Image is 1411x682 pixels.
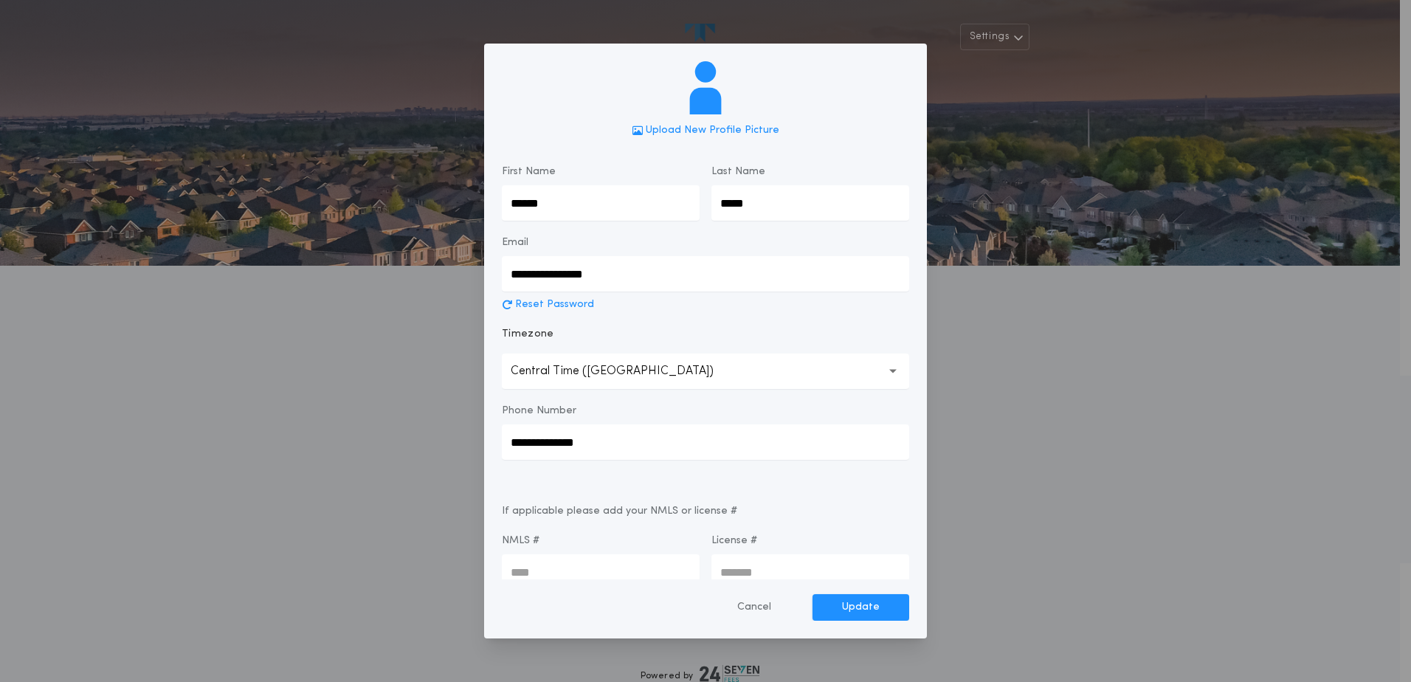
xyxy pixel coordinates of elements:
[502,165,556,179] label: First Name
[708,594,801,621] button: Cancel
[711,534,757,548] label: License #
[511,362,737,380] p: Central Time ([GEOGRAPHIC_DATA])
[515,297,594,312] p: Reset Password
[646,123,779,138] p: Upload New Profile Picture
[502,354,909,389] button: Central Time ([GEOGRAPHIC_DATA])
[502,235,528,250] label: Email
[502,504,737,519] label: If applicable please add your NMLS or license #
[813,594,909,621] button: Update
[711,165,765,179] label: Last Name
[502,404,576,418] label: Phone Number
[502,534,539,548] label: NMLS #
[679,61,732,114] img: svg%3e
[502,327,554,342] p: Timezone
